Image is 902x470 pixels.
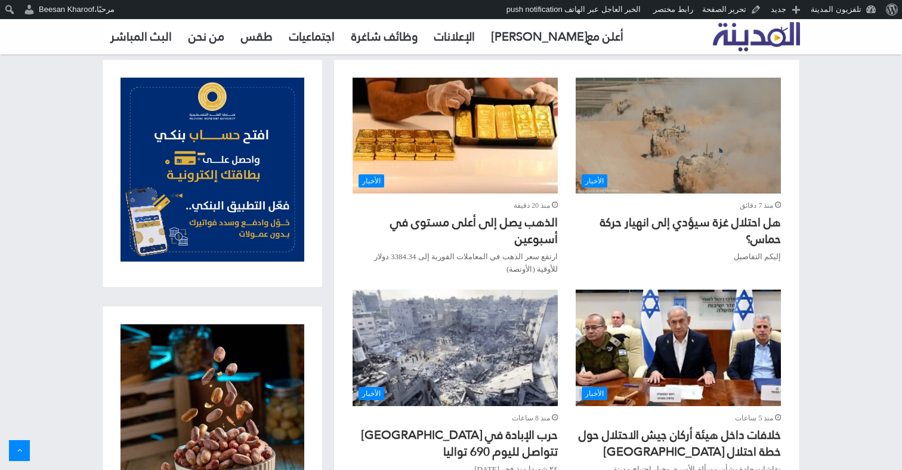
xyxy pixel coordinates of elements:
img: صورة هل احتلال غزة سيؤدي إلى انهيار حركة حماس؟ [576,78,781,193]
span: منذ 5 ساعات [735,412,781,425]
span: منذ 7 دقائق [740,199,781,212]
a: الذهب يصل إلى أعلى مستوى في أسبوعين [353,78,558,193]
img: صورة خلافات داخل هيئة أركان جيش الاحتلال حول خطة احتلال غزة [576,290,781,406]
a: هل احتلال غزة سيؤدي إلى انهيار حركة حماس؟ [576,78,781,193]
img: تلفزيون المدينة [713,22,801,51]
span: الأخبار [359,174,384,188]
a: حرب الإبادة في [GEOGRAPHIC_DATA] تتواصل لليوم 690 تواليا [362,423,558,463]
p: ارتفع سعر الذهب في المعاملات الفورية إلى 3384.34 دولار للأوقية (الأونصة) [353,250,558,275]
a: البث المباشر [102,19,180,54]
span: الأخبار [582,174,607,188]
a: اجتماعيات [281,19,343,54]
a: هل احتلال غزة سيؤدي إلى انهيار حركة حماس؟ [600,211,781,250]
a: الذهب يصل إلى أعلى مستوى في أسبوعين [390,211,558,250]
a: خلافات داخل هيئة أركان جيش الاحتلال حول خطة احتلال [GEOGRAPHIC_DATA] [579,423,781,463]
span: Beesan Kharoof [39,5,94,14]
span: منذ 8 ساعات [512,412,558,425]
a: وظائف شاغرة [343,19,426,54]
a: طقس [233,19,281,54]
a: أعلن مع[PERSON_NAME] [483,19,632,54]
span: منذ 20 دقيقة [514,199,558,212]
img: صورة حرب الإبادة في غزة تتواصل لليوم 690 تواليا [353,290,558,406]
a: خلافات داخل هيئة أركان جيش الاحتلال حول خطة احتلال غزة [576,290,781,406]
a: الإعلانات [426,19,483,54]
a: تلفزيون المدينة [713,23,801,52]
span: الأخبار [359,387,384,400]
span: الأخبار [582,387,607,400]
img: صورة الذهب يصل إلى أعلى مستوى في أسبوعين [353,78,558,193]
a: من نحن [180,19,233,54]
p: إليكم التفاصيل [576,250,781,263]
a: حرب الإبادة في غزة تتواصل لليوم 690 تواليا [353,290,558,406]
